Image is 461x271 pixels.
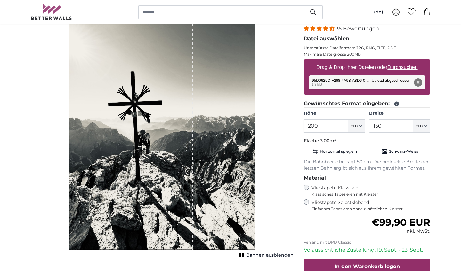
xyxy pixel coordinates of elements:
[372,228,430,235] div: inkl. MwSt.
[372,216,430,228] span: €99,90 EUR
[369,110,430,117] label: Breite
[389,149,418,154] span: Schwarz-Weiss
[304,147,365,156] button: Horizontal spiegeln
[304,100,430,108] legend: Gewünschtes Format eingeben:
[413,119,430,133] button: cm
[31,2,294,258] div: 1 of 1
[348,119,365,133] button: cm
[351,123,358,129] span: cm
[320,149,357,154] span: Horizontal spiegeln
[304,246,430,254] p: Voraussichtliche Zustellung: 19. Sept. - 23. Sept.
[304,26,336,32] span: 4.34 stars
[314,61,420,74] label: Drag & Drop Ihrer Dateien oder
[246,252,294,259] span: Bahnen ausblenden
[336,26,379,32] span: 35 Bewertungen
[237,251,294,260] button: Bahnen ausblenden
[304,110,365,117] label: Höhe
[388,65,418,70] u: Durchsuchen
[320,138,336,143] span: 3.00m²
[311,185,425,197] label: Vliestapete Klassisch
[304,52,430,57] p: Maximale Dateigrösse 200MB.
[369,6,388,18] button: (de)
[416,123,423,129] span: cm
[304,174,430,182] legend: Material
[335,263,400,269] span: In den Warenkorb legen
[304,159,430,172] p: Die Bahnbreite beträgt 50 cm. Die bedruckte Breite der letzten Bahn ergibt sich aus Ihrem gewählt...
[369,147,430,156] button: Schwarz-Weiss
[304,35,430,43] legend: Datei auswählen
[304,240,430,245] p: Versand mit DPD Classic
[311,199,430,212] label: Vliestapete Selbstklebend
[311,206,430,212] span: Einfaches Tapezieren ohne zusätzlichen Kleister
[304,45,430,50] p: Unterstützte Dateiformate JPG, PNG, TIFF, PDF.
[311,192,425,197] span: Klassisches Tapezieren mit Kleister
[304,138,430,144] p: Fläche:
[31,4,72,20] img: Betterwalls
